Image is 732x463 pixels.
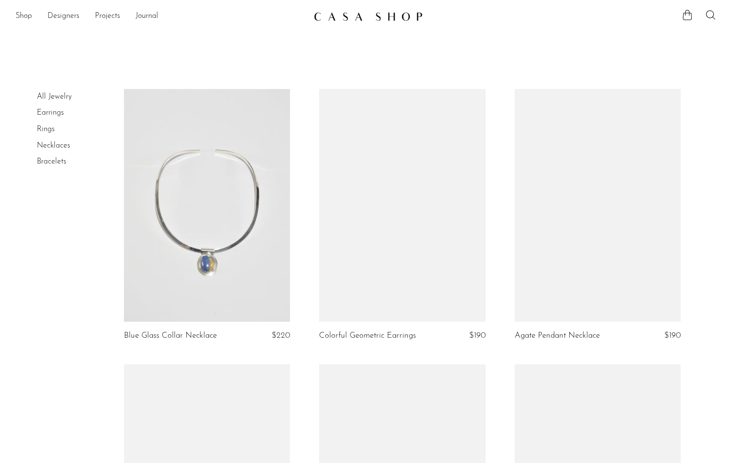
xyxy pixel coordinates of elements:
[95,10,120,23] a: Projects
[37,93,72,101] a: All Jewelry
[47,10,79,23] a: Designers
[136,10,158,23] a: Journal
[664,331,681,340] span: $190
[272,331,290,340] span: $220
[515,331,600,340] a: Agate Pendant Necklace
[15,8,306,25] ul: NEW HEADER MENU
[37,125,55,133] a: Rings
[319,331,416,340] a: Colorful Geometric Earrings
[15,10,32,23] a: Shop
[37,109,64,117] a: Earrings
[124,331,217,340] a: Blue Glass Collar Necklace
[15,8,306,25] nav: Desktop navigation
[37,142,70,149] a: Necklaces
[469,331,486,340] span: $190
[37,158,66,165] a: Bracelets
